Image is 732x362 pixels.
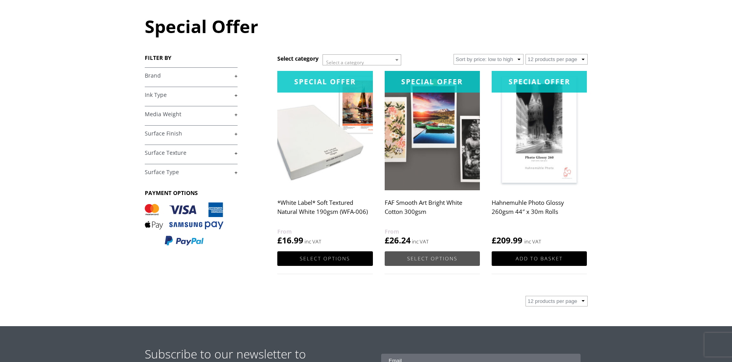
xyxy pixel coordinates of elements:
[385,251,480,266] a: Select options for “FAF Smooth Art Bright White Cotton 300gsm”
[145,111,238,118] a: +
[385,235,411,246] bdi: 26.24
[145,67,238,83] h4: Brand
[492,235,496,246] span: £
[277,235,303,246] bdi: 16.99
[454,54,524,65] select: Shop order
[145,164,238,180] h4: Surface Type
[145,130,238,137] a: +
[492,235,522,246] bdi: 209.99
[385,71,480,246] a: Special OfferFAF Smooth Art Bright White Cotton 300gsm £26.24
[492,71,587,190] img: Hahnemuhle Photo Glossy 260gsm 44" x 30m Rolls
[145,125,238,141] h4: Surface Finish
[145,106,238,122] h4: Media Weight
[145,169,238,176] a: +
[145,189,238,197] h3: PAYMENT OPTIONS
[145,72,238,80] a: +
[145,91,238,99] a: +
[145,145,238,160] h4: Surface Texture
[145,54,238,61] h3: FILTER BY
[277,71,372,246] a: Special Offer*White Label* Soft Textured Natural White 190gsm (WFA-006) £16.99
[492,71,587,246] a: Special OfferHahnemuhle Photo Glossy 260gsm 44″ x 30m Rolls £209.99 inc VAT
[385,71,480,190] img: FAF Smooth Art Bright White Cotton 300gsm
[145,149,238,157] a: +
[492,71,587,93] div: Special Offer
[326,59,364,66] span: Select a category
[277,55,319,62] h3: Select category
[277,235,282,246] span: £
[492,195,587,227] h2: Hahnemuhle Photo Glossy 260gsm 44″ x 30m Rolls
[145,14,588,38] h1: Special Offer
[277,71,372,190] img: *White Label* Soft Textured Natural White 190gsm (WFA-006)
[145,87,238,102] h4: Ink Type
[385,195,480,227] h2: FAF Smooth Art Bright White Cotton 300gsm
[492,251,587,266] a: Add to basket: “Hahnemuhle Photo Glossy 260gsm 44" x 30m Rolls”
[145,202,223,246] img: PAYMENT OPTIONS
[385,235,389,246] span: £
[277,195,372,227] h2: *White Label* Soft Textured Natural White 190gsm (WFA-006)
[385,71,480,93] div: Special Offer
[524,237,541,246] strong: inc VAT
[277,71,372,93] div: Special Offer
[277,251,372,266] a: Select options for “*White Label* Soft Textured Natural White 190gsm (WFA-006)”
